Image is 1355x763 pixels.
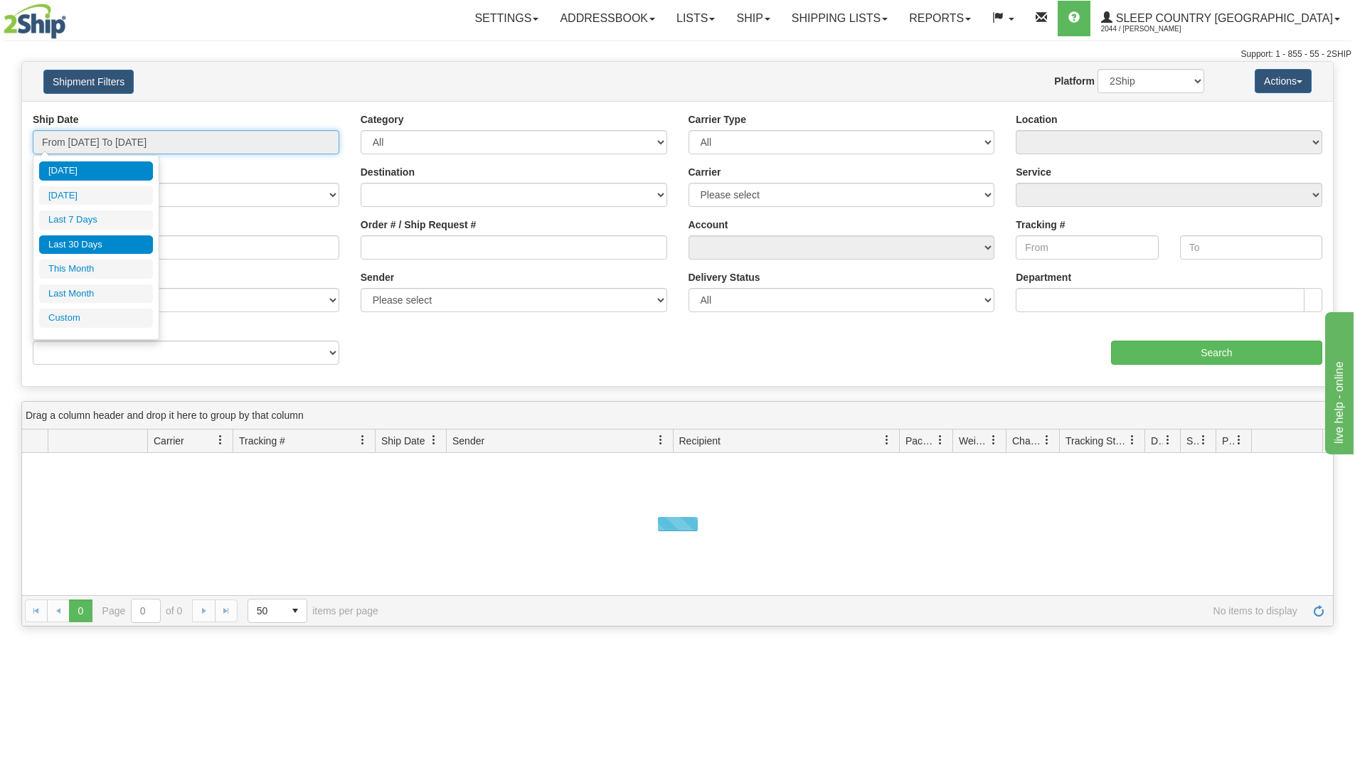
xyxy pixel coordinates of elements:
span: items per page [248,599,378,623]
button: Actions [1255,69,1312,93]
a: Packages filter column settings [928,428,952,452]
a: Recipient filter column settings [875,428,899,452]
a: Tracking Status filter column settings [1120,428,1144,452]
div: grid grouping header [22,402,1333,429]
span: Weight [959,434,989,448]
span: Packages [905,434,935,448]
label: Department [1016,270,1071,284]
a: Ship Date filter column settings [422,428,446,452]
span: Delivery Status [1151,434,1163,448]
span: Sender [452,434,484,448]
span: 2044 / [PERSON_NAME] [1101,22,1208,36]
a: Shipping lists [781,1,898,36]
label: Order # / Ship Request # [361,218,477,232]
span: Page sizes drop down [248,599,307,623]
li: This Month [39,260,153,279]
label: Platform [1054,74,1095,88]
a: Weight filter column settings [982,428,1006,452]
label: Carrier [689,165,721,179]
input: Search [1111,341,1322,365]
input: From [1016,235,1158,260]
a: Tracking # filter column settings [351,428,375,452]
span: Tracking # [239,434,285,448]
a: Sleep Country [GEOGRAPHIC_DATA] 2044 / [PERSON_NAME] [1090,1,1351,36]
a: Shipment Issues filter column settings [1191,428,1216,452]
span: Page 0 [69,599,92,622]
button: Shipment Filters [43,70,134,94]
a: Settings [464,1,549,36]
a: Pickup Status filter column settings [1227,428,1251,452]
span: Ship Date [381,434,425,448]
label: Category [361,112,404,127]
div: live help - online [11,9,132,26]
label: Sender [361,270,394,284]
li: Custom [39,309,153,328]
a: Sender filter column settings [649,428,673,452]
span: Page of 0 [102,599,183,623]
label: Destination [361,165,415,179]
li: Last 7 Days [39,210,153,230]
input: To [1180,235,1322,260]
img: logo2044.jpg [4,4,66,39]
span: select [284,599,307,622]
span: Tracking Status [1066,434,1127,448]
a: Carrier filter column settings [208,428,233,452]
label: Account [689,218,728,232]
span: Pickup Status [1222,434,1234,448]
iframe: chat widget [1322,309,1354,454]
a: Addressbook [549,1,666,36]
span: Recipient [679,434,721,448]
a: Charge filter column settings [1035,428,1059,452]
span: 50 [257,604,275,618]
span: No items to display [398,605,1297,617]
label: Carrier Type [689,112,746,127]
li: Last Month [39,284,153,304]
label: Location [1016,112,1057,127]
a: Reports [898,1,982,36]
li: [DATE] [39,186,153,206]
label: Delivery Status [689,270,760,284]
span: Carrier [154,434,184,448]
label: Tracking # [1016,218,1065,232]
span: Shipment Issues [1186,434,1199,448]
div: Support: 1 - 855 - 55 - 2SHIP [4,48,1351,60]
label: Service [1016,165,1051,179]
a: Refresh [1307,599,1330,622]
li: [DATE] [39,161,153,181]
a: Lists [666,1,726,36]
li: Last 30 Days [39,235,153,255]
span: Charge [1012,434,1042,448]
a: Ship [726,1,780,36]
span: Sleep Country [GEOGRAPHIC_DATA] [1112,12,1333,24]
label: Ship Date [33,112,79,127]
a: Delivery Status filter column settings [1156,428,1180,452]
